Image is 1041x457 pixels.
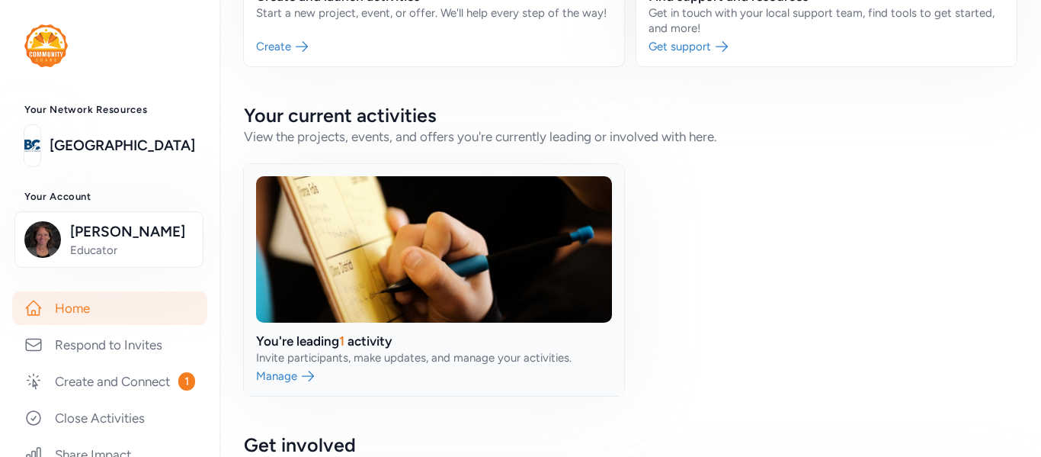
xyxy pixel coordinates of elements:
[12,291,207,325] a: Home
[12,365,207,398] a: Create and Connect1
[50,135,195,156] a: [GEOGRAPHIC_DATA]
[12,328,207,362] a: Respond to Invites
[244,127,1017,146] div: View the projects, events, and offers you're currently leading or involved with here.
[24,104,195,116] h3: Your Network Resources
[24,129,40,163] img: logo
[70,221,194,243] span: [PERSON_NAME]
[70,243,194,258] span: Educator
[24,24,68,67] img: logo
[14,211,203,268] button: [PERSON_NAME]Educator
[12,401,207,435] a: Close Activities
[24,191,195,203] h3: Your Account
[244,433,1017,457] h2: Get involved
[178,372,195,391] span: 1
[244,103,1017,127] h2: Your current activities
